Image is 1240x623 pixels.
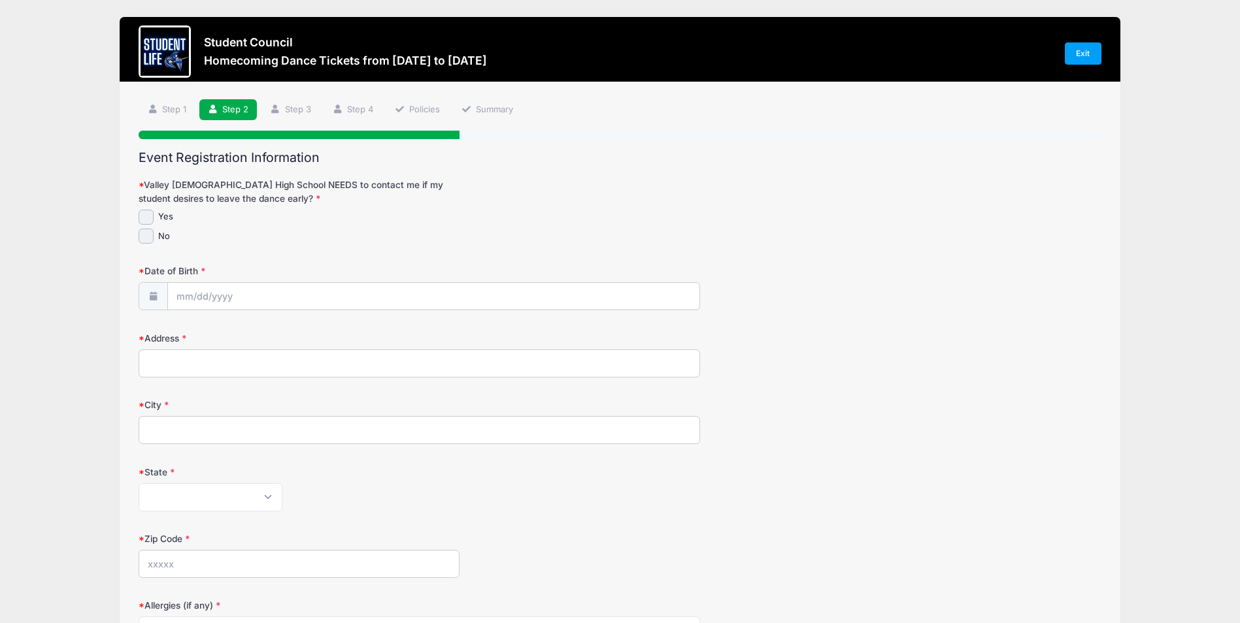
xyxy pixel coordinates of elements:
[139,466,460,479] label: State
[139,150,1101,165] h2: Event Registration Information
[386,99,448,121] a: Policies
[167,282,701,310] input: mm/dd/yyyy
[139,599,460,612] label: Allergies (if any)
[1065,42,1101,65] a: Exit
[204,35,487,49] h3: Student Council
[204,54,487,67] h3: Homecoming Dance Tickets from [DATE] to [DATE]
[261,99,320,121] a: Step 3
[139,264,460,278] label: Date of Birth
[139,532,460,545] label: Zip Code
[199,99,258,121] a: Step 2
[324,99,382,121] a: Step 4
[139,332,460,345] label: Address
[139,99,195,121] a: Step 1
[158,210,173,223] label: Yes
[139,550,460,578] input: xxxxx
[139,178,460,205] label: Valley [DEMOGRAPHIC_DATA] High School NEEDS to contact me if my student desires to leave the danc...
[158,230,170,243] label: No
[139,398,460,411] label: City
[453,99,522,121] a: Summary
